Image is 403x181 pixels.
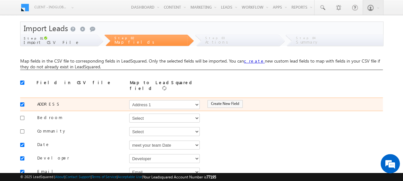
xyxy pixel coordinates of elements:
[27,101,111,107] label: ADDRESS
[92,175,117,179] a: Terms of Service
[65,175,91,179] a: Contact Support
[114,39,157,45] span: Map fields
[143,175,216,179] span: Your Leadsquared Account Number is
[27,115,111,120] label: Bedroom
[8,59,117,134] textarea: Type your message and hit 'Enter'
[20,174,216,180] span: © 2025 LeadSquared | | | | |
[118,175,142,179] a: Acceptable Use
[244,58,265,64] a: create
[24,39,80,45] span: Import CSV File
[34,4,68,10] span: Client - indglobal2 (77195)
[27,168,111,174] label: Email
[27,142,111,147] label: Date
[130,80,214,92] div: Map to LeadSquared field
[33,34,108,42] div: Chat with us now
[207,100,243,108] button: Create New Field
[24,36,42,40] span: Step 01
[205,39,231,45] span: Actions
[87,139,116,147] em: Start Chat
[27,128,111,134] label: Community
[55,175,64,179] a: About
[21,22,383,35] div: Import Leads
[27,155,111,161] label: Developer
[206,175,216,179] span: 77195
[205,36,225,40] span: Step 03
[37,80,120,89] div: Field in CSV file
[296,39,319,45] span: Summary
[114,36,134,40] span: Step 02
[20,58,383,70] div: Map fields in the CSV file to corresponding fields in LeadSquared. Only the selected fields will ...
[162,86,166,90] img: Refresh LeadSquared fields
[105,3,121,19] div: Minimize live chat window
[296,36,316,40] span: Step 04
[11,34,27,42] img: d_60004797649_company_0_60004797649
